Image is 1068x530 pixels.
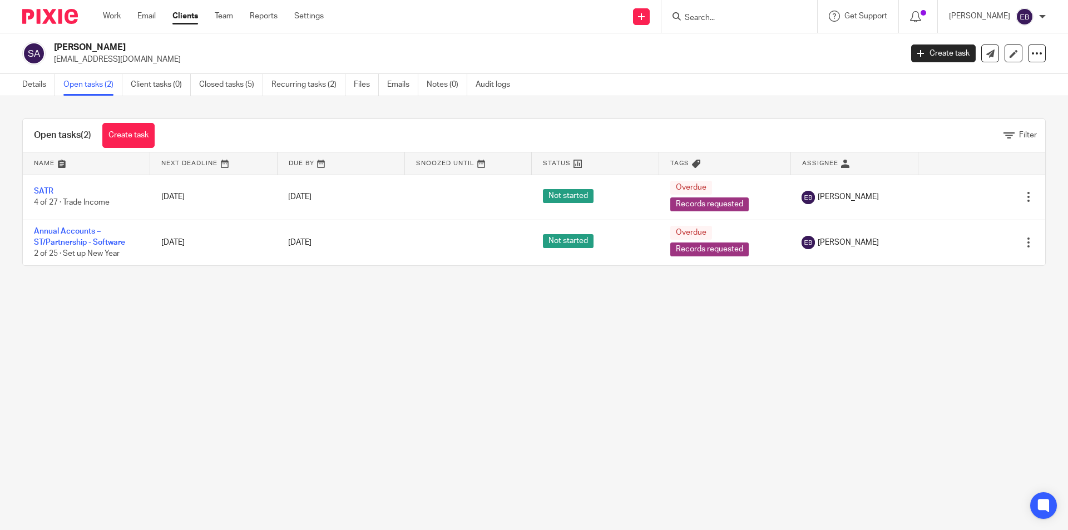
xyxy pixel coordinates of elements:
[670,197,749,211] span: Records requested
[22,42,46,65] img: svg%3E
[54,42,726,53] h2: [PERSON_NAME]
[34,227,125,246] a: Annual Accounts – ST/Partnership - Software
[150,175,278,220] td: [DATE]
[63,74,122,96] a: Open tasks (2)
[271,74,345,96] a: Recurring tasks (2)
[103,11,121,22] a: Work
[288,239,311,246] span: [DATE]
[288,193,311,201] span: [DATE]
[199,74,263,96] a: Closed tasks (5)
[34,130,91,141] h1: Open tasks
[670,181,712,195] span: Overdue
[102,123,155,148] a: Create task
[427,74,467,96] a: Notes (0)
[543,160,571,166] span: Status
[1019,131,1037,139] span: Filter
[150,220,278,265] td: [DATE]
[131,74,191,96] a: Client tasks (0)
[354,74,379,96] a: Files
[172,11,198,22] a: Clients
[818,237,879,248] span: [PERSON_NAME]
[844,12,887,20] span: Get Support
[670,226,712,240] span: Overdue
[684,13,784,23] input: Search
[818,191,879,202] span: [PERSON_NAME]
[22,9,78,24] img: Pixie
[34,187,53,195] a: SATR
[802,191,815,204] img: svg%3E
[1016,8,1034,26] img: svg%3E
[22,74,55,96] a: Details
[670,242,749,256] span: Records requested
[670,160,689,166] span: Tags
[949,11,1010,22] p: [PERSON_NAME]
[911,44,976,62] a: Create task
[34,250,120,257] span: 2 of 25 · Set up New Year
[294,11,324,22] a: Settings
[54,54,894,65] p: [EMAIL_ADDRESS][DOMAIN_NAME]
[543,189,594,203] span: Not started
[387,74,418,96] a: Emails
[416,160,474,166] span: Snoozed Until
[81,131,91,140] span: (2)
[250,11,278,22] a: Reports
[476,74,518,96] a: Audit logs
[802,236,815,249] img: svg%3E
[543,234,594,248] span: Not started
[215,11,233,22] a: Team
[137,11,156,22] a: Email
[34,199,110,207] span: 4 of 27 · Trade Income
